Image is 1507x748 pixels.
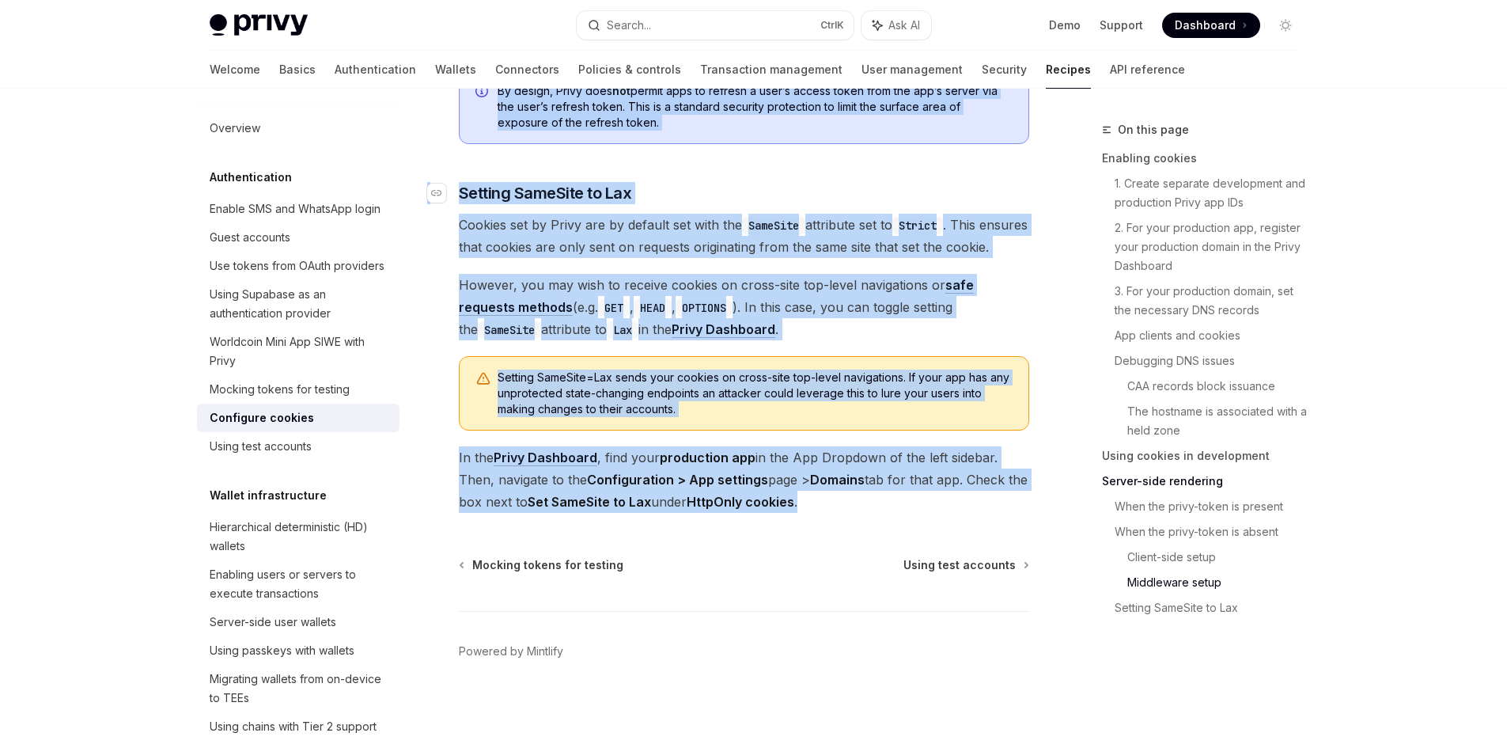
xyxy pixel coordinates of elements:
a: Support [1100,17,1143,33]
a: Privy Dashboard [494,450,597,466]
span: Setting SameSite=Lax sends your cookies on cross-site top-level navigations. If your app has any ... [498,370,1013,417]
a: Using Supabase as an authentication provider [197,280,399,328]
a: Using test accounts [197,432,399,461]
span: Mocking tokens for testing [472,557,623,573]
a: Server-side user wallets [197,608,399,636]
div: Guest accounts [210,228,290,247]
a: 2. For your production app, register your production domain in the Privy Dashboard [1115,215,1311,279]
span: Cookies set by Privy are by default set with the attribute set to . This ensures that cookies are... [459,214,1029,258]
span: By design, Privy does permit apps to refresh a user’s access token from the app’s server via the ... [498,83,1013,131]
a: Setting SameSite to Lax [1115,595,1311,621]
strong: production app [660,450,755,465]
div: Using chains with Tier 2 support [210,717,377,736]
a: When the privy-token is absent [1115,519,1311,545]
a: Client-side setup [1127,545,1311,570]
a: Security [982,51,1027,89]
a: Using test accounts [903,557,1028,573]
a: Configure cookies [197,404,399,432]
a: API reference [1110,51,1185,89]
div: Mocking tokens for testing [210,380,350,399]
a: Debugging DNS issues [1115,348,1311,374]
a: Recipes [1046,51,1091,89]
strong: Domains [810,472,865,488]
a: User management [861,51,963,89]
a: Middleware setup [1127,570,1311,595]
code: OPTIONS [676,299,733,317]
a: Authentication [335,51,416,89]
a: Using cookies in development [1102,443,1311,469]
span: Using test accounts [903,557,1016,573]
a: 3. For your production domain, set the necessary DNS records [1115,279,1311,323]
span: In the , find your in the App Dropdown of the left sidebar. Then, navigate to the page > tab for ... [459,446,1029,513]
a: Worldcoin Mini App SIWE with Privy [197,328,399,375]
a: Demo [1049,17,1081,33]
a: Welcome [210,51,260,89]
a: Using passkeys with wallets [197,636,399,665]
span: Ask AI [888,17,920,33]
a: Hierarchical deterministic (HD) wallets [197,513,399,560]
code: Strict [892,217,943,234]
span: On this page [1118,120,1189,139]
a: Overview [197,114,399,142]
strong: not [612,84,630,97]
a: Mocking tokens for testing [460,557,623,573]
div: Search... [607,16,651,35]
span: Ctrl K [820,19,844,32]
button: Search...CtrlK [577,11,854,40]
svg: Warning [475,371,491,387]
a: Enabling cookies [1102,146,1311,171]
a: Using chains with Tier 2 support [197,712,399,741]
div: Server-side user wallets [210,613,336,632]
div: Using test accounts [210,437,312,456]
a: Enabling users or servers to execute transactions [197,560,399,608]
a: Dashboard [1162,13,1260,38]
img: light logo [210,14,308,36]
a: Navigate to header [427,182,459,204]
div: Using Supabase as an authentication provider [210,285,390,323]
a: 1. Create separate development and production Privy app IDs [1115,171,1311,215]
code: Lax [607,321,638,339]
span: Setting SameSite to Lax [459,182,632,204]
button: Ask AI [861,11,931,40]
strong: Privy Dashboard [672,321,775,337]
h5: Authentication [210,168,292,187]
a: Basics [279,51,316,89]
a: Server-side rendering [1102,469,1311,494]
a: Use tokens from OAuth providers [197,252,399,280]
span: Dashboard [1175,17,1236,33]
a: CAA records block issuance [1127,374,1311,399]
strong: Configuration > App settings [587,472,768,488]
strong: Set SameSite to Lax [528,494,651,510]
div: Worldcoin Mini App SIWE with Privy [210,332,390,370]
a: Guest accounts [197,223,399,252]
a: Privy Dashboard [672,321,775,338]
h5: Wallet infrastructure [210,486,327,505]
a: App clients and cookies [1115,323,1311,348]
div: Migrating wallets from on-device to TEEs [210,670,390,708]
div: Use tokens from OAuth providers [210,256,384,275]
span: However, you may wish to receive cookies on cross-site top-level navigations or (e.g. , , ). In t... [459,274,1029,340]
button: Toggle dark mode [1273,13,1298,38]
a: Enable SMS and WhatsApp login [197,195,399,223]
a: The hostname is associated with a held zone [1127,399,1311,443]
code: GET [598,299,630,317]
strong: HttpOnly cookies [687,494,794,510]
code: SameSite [478,321,541,339]
a: Transaction management [700,51,842,89]
div: Overview [210,119,260,138]
a: Migrating wallets from on-device to TEEs [197,665,399,712]
a: Connectors [495,51,559,89]
div: Enable SMS and WhatsApp login [210,199,381,218]
div: Hierarchical deterministic (HD) wallets [210,518,390,556]
code: HEAD [634,299,672,317]
a: Policies & controls [578,51,681,89]
a: Mocking tokens for testing [197,375,399,404]
a: Powered by Mintlify [459,644,563,659]
div: Configure cookies [210,408,314,427]
a: Wallets [435,51,476,89]
div: Enabling users or servers to execute transactions [210,565,390,603]
a: When the privy-token is present [1115,494,1311,519]
strong: Privy Dashboard [494,450,597,465]
svg: Info [475,85,491,101]
div: Using passkeys with wallets [210,641,354,660]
